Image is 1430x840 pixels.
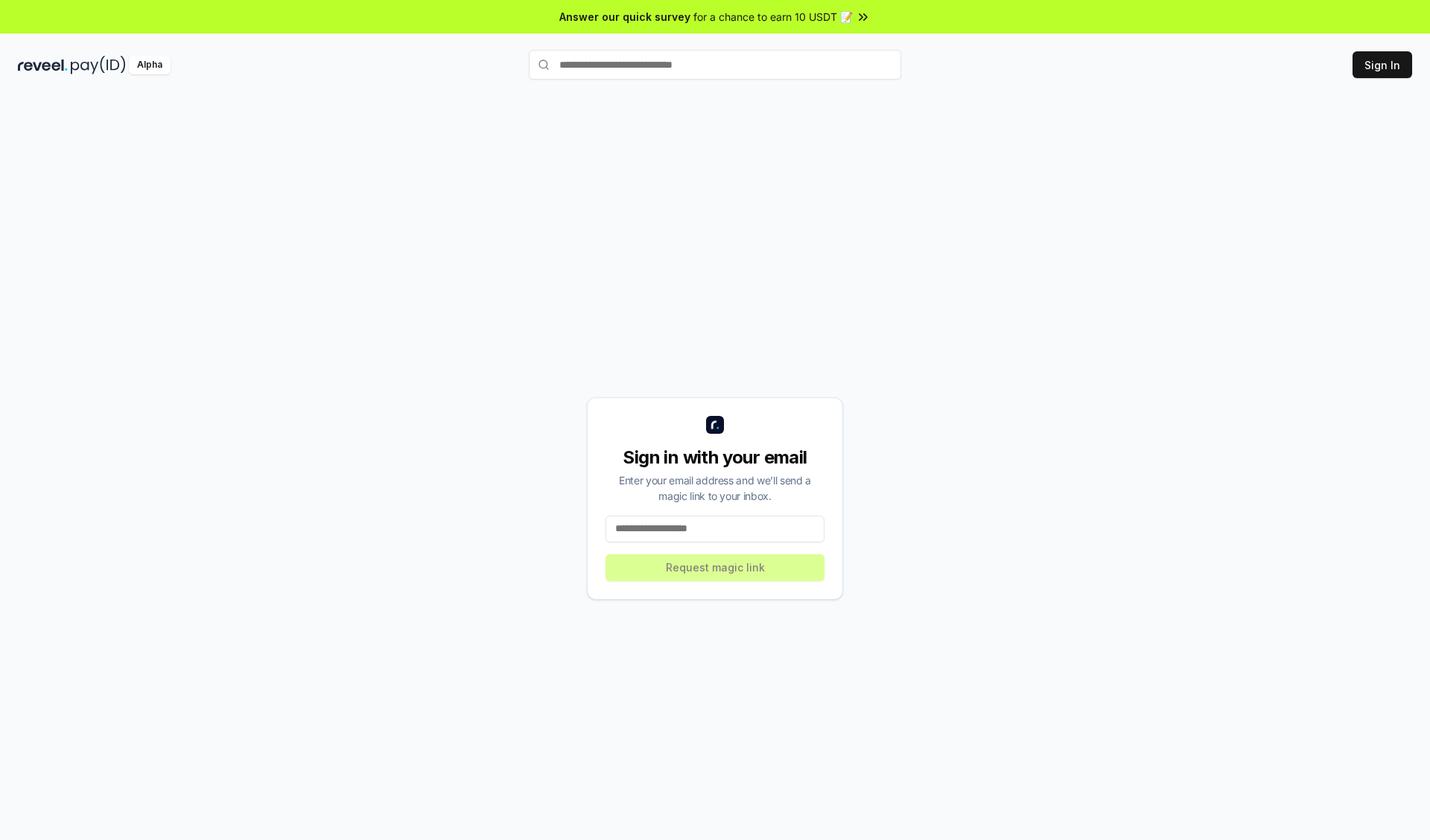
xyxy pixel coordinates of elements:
div: Enter your email address and we’ll send a magic link to your inbox. [606,472,824,504]
span: for a chance to earn 10 USDT 📝 [693,9,853,25]
div: Alpha [129,56,171,74]
div: Sign in with your email [606,446,824,469]
button: Sign In [1353,51,1412,78]
img: pay_id [71,56,126,74]
img: reveel_dark [18,56,68,74]
img: logo_small [706,416,724,434]
span: Answer our quick survey [559,9,690,25]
